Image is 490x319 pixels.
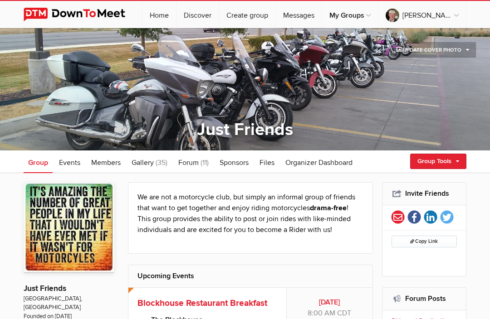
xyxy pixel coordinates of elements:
span: (11) [201,158,209,167]
span: Members [91,158,121,167]
a: Create group [219,1,275,28]
span: Gallery [132,158,154,167]
span: (35) [156,158,167,167]
a: Update Cover Photo [389,42,476,58]
img: DownToMeet [24,8,139,21]
span: Organizer Dashboard [285,158,353,167]
span: Files [260,158,274,167]
button: Copy Link [392,236,457,247]
p: We are not a motorcycle club, but simply an informal group of friends that want to get together a... [137,192,363,235]
a: Messages [276,1,322,28]
span: Hide group name from cover photo [354,113,456,121]
a: Revert to Default Photo [350,87,476,101]
a: [PERSON_NAME] F [378,1,466,28]
a: Hide group name from cover photo [350,111,476,124]
a: Home [142,1,176,28]
a: Upload New Photo [350,60,476,74]
span: Forum [178,158,199,167]
a: Group Tools [410,154,466,169]
span: Sponsors [220,158,249,167]
a: Sponsors [215,150,253,173]
a: Events [54,150,85,173]
a: Files [255,150,279,173]
a: Reposition [350,74,476,87]
a: Forum Posts [405,294,446,303]
a: Organizer Dashboard [281,150,357,173]
h2: Invite Friends [392,183,457,204]
span: Update [55,264,83,271]
span: [GEOGRAPHIC_DATA], [GEOGRAPHIC_DATA] [24,295,114,312]
span: Copy Link [410,238,438,244]
img: Just Friends [24,182,114,273]
span: 8:00 AM [308,309,335,318]
a: Gallery (35) [127,150,172,173]
a: Blockhouse Restaurant Breakfast [137,298,267,309]
b: [DATE] [296,297,363,308]
strong: drama-free [310,203,347,213]
a: Forum (11) [174,150,213,173]
span: America/Chicago [337,309,351,318]
span: Events [59,158,80,167]
a: My Groups [322,1,378,28]
span: Upload New Photo [354,63,409,71]
a: Group [24,150,53,173]
a: Discover [176,1,219,28]
a: Members [87,150,125,173]
h2: Upcoming Events [137,265,363,287]
span: Group [28,158,48,167]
